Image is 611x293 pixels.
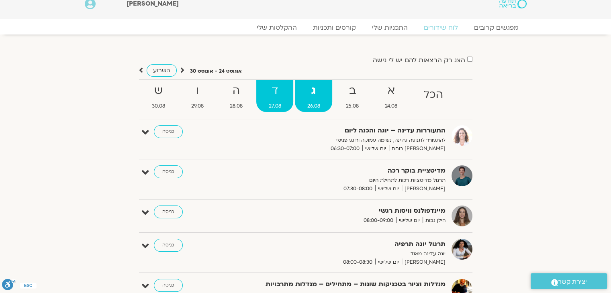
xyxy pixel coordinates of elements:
[179,82,216,100] strong: ו
[402,258,445,267] span: [PERSON_NAME]
[328,144,362,153] span: 06:30-07:00
[140,80,178,112] a: ש30.08
[256,102,293,110] span: 27.08
[423,216,445,225] span: הילן נבות
[249,176,445,185] p: תרגול מדיטציות רכות לתחילת היום
[411,80,456,112] a: הכל
[249,250,445,258] p: יוגה עדינה מאוד
[249,136,445,144] p: להתעורר לתנועה עדינה, נשימה עמוקה ורוגע פנימי
[558,277,587,287] span: יצירת קשר
[295,102,332,110] span: 26.08
[466,24,527,32] a: מפגשים קרובים
[361,216,396,225] span: 08:00-09:00
[217,82,255,100] strong: ה
[256,80,293,112] a: ד27.08
[364,24,416,32] a: התכניות שלי
[373,80,410,112] a: א24.08
[416,24,466,32] a: לוח שידורים
[249,24,305,32] a: ההקלטות שלי
[154,206,183,218] a: כניסה
[147,64,177,77] a: השבוע
[249,206,445,216] strong: מיינדפולנס וויסות רגשי
[256,82,293,100] strong: ד
[154,125,183,138] a: כניסה
[373,102,410,110] span: 24.08
[305,24,364,32] a: קורסים ותכניות
[154,279,183,292] a: כניסה
[531,273,607,289] a: יצירת קשר
[217,80,255,112] a: ה28.08
[389,144,445,153] span: [PERSON_NAME] רוחם
[295,82,332,100] strong: ג
[249,125,445,136] strong: התעוררות עדינה – יוגה והכנה ליום
[153,67,170,74] span: השבוע
[179,80,216,112] a: ו29.08
[341,185,375,193] span: 07:30-08:00
[375,258,402,267] span: יום שלישי
[334,82,371,100] strong: ב
[190,67,242,75] p: אוגוסט 24 - אוגוסט 30
[295,80,332,112] a: ג26.08
[340,258,375,267] span: 08:00-08:30
[85,24,527,32] nav: Menu
[179,102,216,110] span: 29.08
[140,102,178,110] span: 30.08
[396,216,423,225] span: יום שלישי
[334,102,371,110] span: 25.08
[375,185,402,193] span: יום שלישי
[402,185,445,193] span: [PERSON_NAME]
[154,165,183,178] a: כניסה
[334,80,371,112] a: ב25.08
[411,86,456,104] strong: הכל
[373,57,465,64] label: הצג רק הרצאות להם יש לי גישה
[154,239,183,252] a: כניסה
[217,102,255,110] span: 28.08
[140,82,178,100] strong: ש
[362,144,389,153] span: יום שלישי
[373,82,410,100] strong: א
[249,239,445,250] strong: תרגול יוגה תרפיה
[249,165,445,176] strong: מדיטציית בוקר רכה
